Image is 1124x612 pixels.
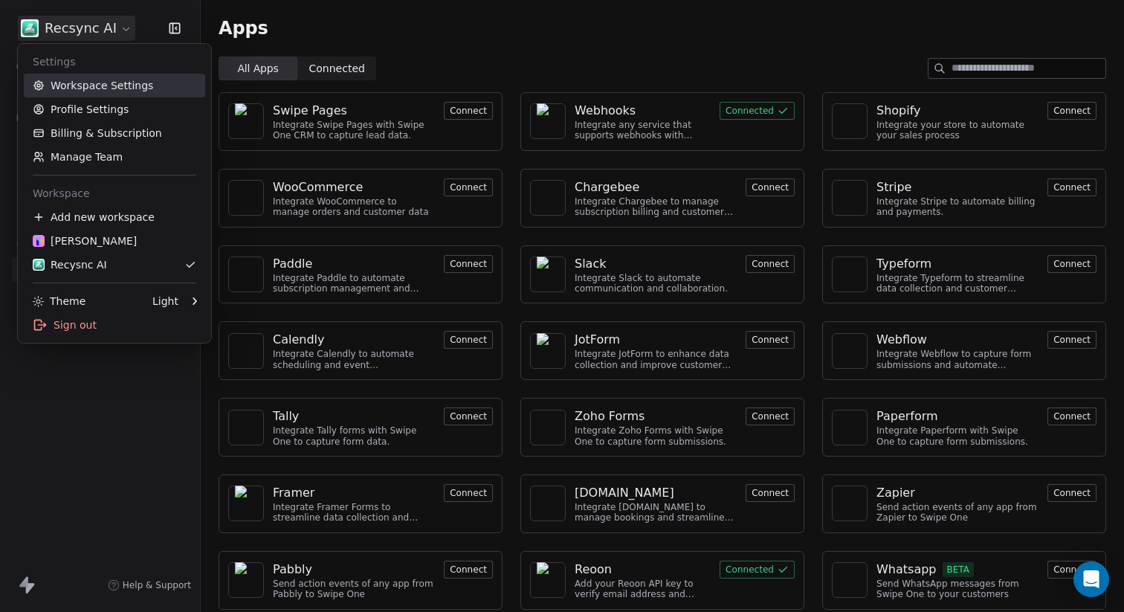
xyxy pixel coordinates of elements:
[24,121,205,145] a: Billing & Subscription
[33,233,137,248] div: [PERSON_NAME]
[24,145,205,169] a: Manage Team
[24,181,205,205] div: Workspace
[24,50,205,74] div: Settings
[24,313,205,337] div: Sign out
[24,97,205,121] a: Profile Settings
[24,205,205,229] div: Add new workspace
[33,235,45,247] img: Apprezo%20final%20Logo.png
[33,294,85,309] div: Theme
[33,257,107,272] div: Recysnc AI
[152,294,178,309] div: Light
[24,74,205,97] a: Workspace Settings
[33,259,45,271] img: 7d7e097f7_logo.png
